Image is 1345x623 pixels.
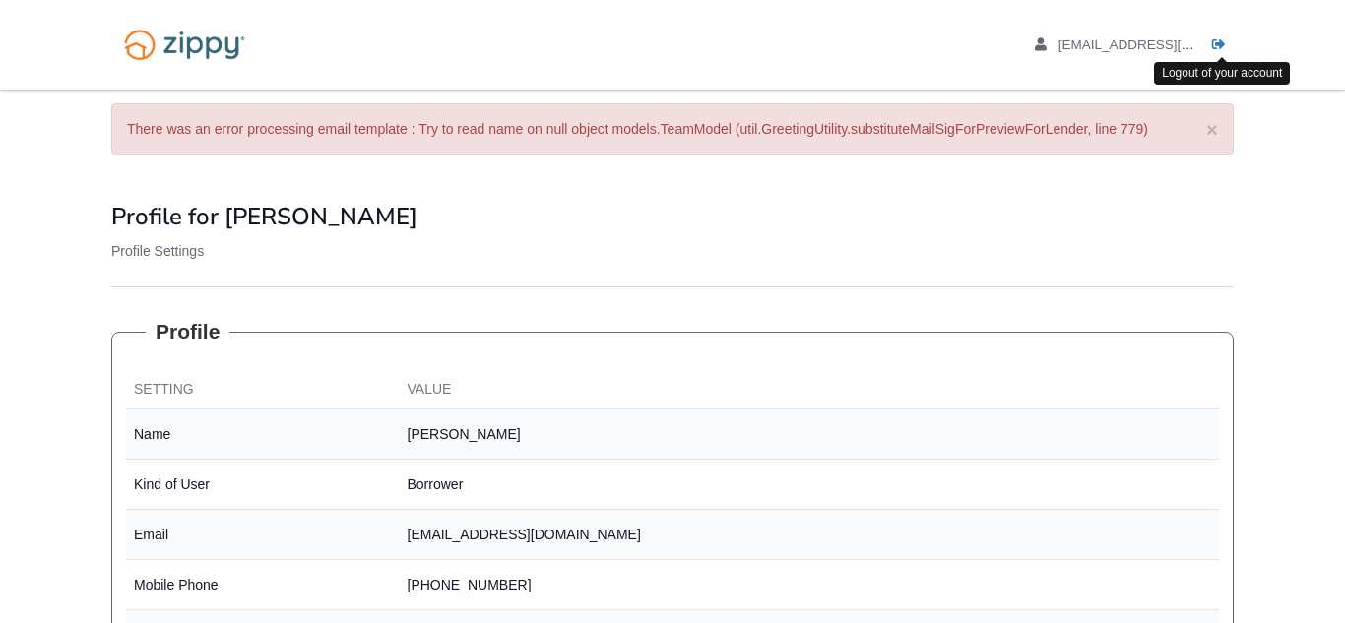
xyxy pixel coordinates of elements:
td: Kind of User [126,460,400,510]
a: Log out [1212,37,1234,57]
legend: Profile [146,317,229,346]
h1: Profile for [PERSON_NAME] [111,204,1234,229]
td: Email [126,510,400,560]
p: Profile Settings [111,241,1234,261]
td: [EMAIL_ADDRESS][DOMAIN_NAME] [400,510,1220,560]
th: Value [400,371,1220,409]
button: × [1206,119,1218,140]
div: Logout of your account [1154,62,1290,85]
div: There was an error processing email template : Try to read name on null object models.TeamModel (... [111,103,1234,155]
td: Mobile Phone [126,560,400,610]
span: megansnyder386@gmail.com [1058,37,1284,52]
td: [PERSON_NAME] [400,409,1220,460]
img: Logo [111,20,258,70]
td: [PHONE_NUMBER] [400,560,1220,610]
th: Setting [126,371,400,409]
a: edit profile [1035,37,1284,57]
td: Borrower [400,460,1220,510]
td: Name [126,409,400,460]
